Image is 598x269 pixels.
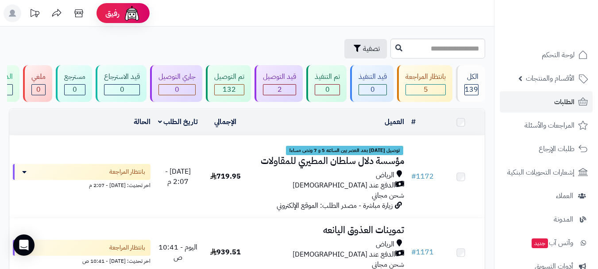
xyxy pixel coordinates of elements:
[165,166,191,187] span: [DATE] - 2:07 م
[253,225,404,235] h3: تموينات العذوق اليانعه
[148,65,204,102] a: جاري التوصيل 0
[525,119,575,132] span: المراجعات والأسئلة
[376,239,394,250] span: الرياض
[158,72,196,82] div: جاري التوصيل
[13,180,150,189] div: اخر تحديث: [DATE] - 2:07 م
[23,4,46,24] a: تحديثات المنصة
[411,171,434,182] a: #1172
[532,238,548,248] span: جديد
[253,65,305,102] a: قيد التوصيل 2
[293,250,395,260] span: الدفع عند [DEMOGRAPHIC_DATA]
[556,190,573,202] span: العملاء
[554,96,575,108] span: الطلبات
[13,256,150,265] div: اخر تحديث: [DATE] - 10:41 ص
[500,185,593,207] a: العملاء
[500,232,593,253] a: وآتس آبجديد
[372,190,404,201] span: شحن مجاني
[263,85,296,95] div: 2
[500,44,593,66] a: لوحة التحكم
[500,91,593,113] a: الطلبات
[223,84,236,95] span: 132
[507,166,575,179] span: إشعارات التحويلات البنكية
[64,72,85,82] div: مسترجع
[424,84,428,95] span: 5
[411,171,416,182] span: #
[363,43,380,54] span: تصفية
[526,72,575,85] span: الأقسام والمنتجات
[370,84,375,95] span: 0
[104,85,139,95] div: 0
[32,85,45,95] div: 0
[406,85,445,95] div: 5
[253,156,404,166] h3: مؤسسة دلال سلطان المطيري للمقاولات
[65,85,85,95] div: 0
[411,117,416,127] a: #
[158,117,198,127] a: تاريخ الطلب
[305,65,348,102] a: تم التنفيذ 0
[123,4,141,22] img: ai-face.png
[348,65,395,102] a: قيد التنفيذ 0
[359,72,387,82] div: قيد التنفيذ
[278,84,282,95] span: 2
[359,85,386,95] div: 0
[395,65,454,102] a: بانتظار المراجعة 5
[214,72,244,82] div: تم التوصيل
[454,65,487,102] a: الكل139
[159,85,195,95] div: 0
[315,85,340,95] div: 0
[263,72,296,82] div: قيد التوصيل
[134,117,150,127] a: الحالة
[105,8,120,19] span: رفيق
[464,72,478,82] div: الكل
[538,25,590,43] img: logo-2.png
[286,146,403,156] span: توصيل [DATE] بعد العصر بين الساعه 5 و 7 ونص مساءا
[405,72,446,82] div: بانتظار المراجعة
[210,171,241,182] span: 719.95
[500,209,593,230] a: المدونة
[31,72,46,82] div: ملغي
[411,247,434,257] a: #1171
[175,84,179,95] span: 0
[315,72,340,82] div: تم التنفيذ
[385,117,404,127] a: العميل
[277,200,393,211] span: زيارة مباشرة - مصدر الطلب: الموقع الإلكتروني
[500,162,593,183] a: إشعارات التحويلات البنكية
[500,138,593,160] a: طلبات الإرجاع
[109,168,145,176] span: بانتظار المراجعة
[120,84,124,95] span: 0
[54,65,94,102] a: مسترجع 0
[500,115,593,136] a: المراجعات والأسئلة
[542,49,575,61] span: لوحة التحكم
[73,84,77,95] span: 0
[325,84,330,95] span: 0
[539,143,575,155] span: طلبات الإرجاع
[21,65,54,102] a: ملغي 0
[36,84,41,95] span: 0
[13,234,35,256] div: Open Intercom Messenger
[158,242,197,263] span: اليوم - 10:41 ص
[344,39,387,58] button: تصفية
[554,213,573,226] span: المدونة
[210,247,241,257] span: 939.51
[411,247,416,257] span: #
[293,180,395,191] span: الدفع عند [DEMOGRAPHIC_DATA]
[215,85,244,95] div: 132
[376,170,394,180] span: الرياض
[94,65,148,102] a: قيد الاسترجاع 0
[465,84,478,95] span: 139
[109,243,145,252] span: بانتظار المراجعة
[531,237,573,249] span: وآتس آب
[204,65,253,102] a: تم التوصيل 132
[214,117,236,127] a: الإجمالي
[104,72,140,82] div: قيد الاسترجاع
